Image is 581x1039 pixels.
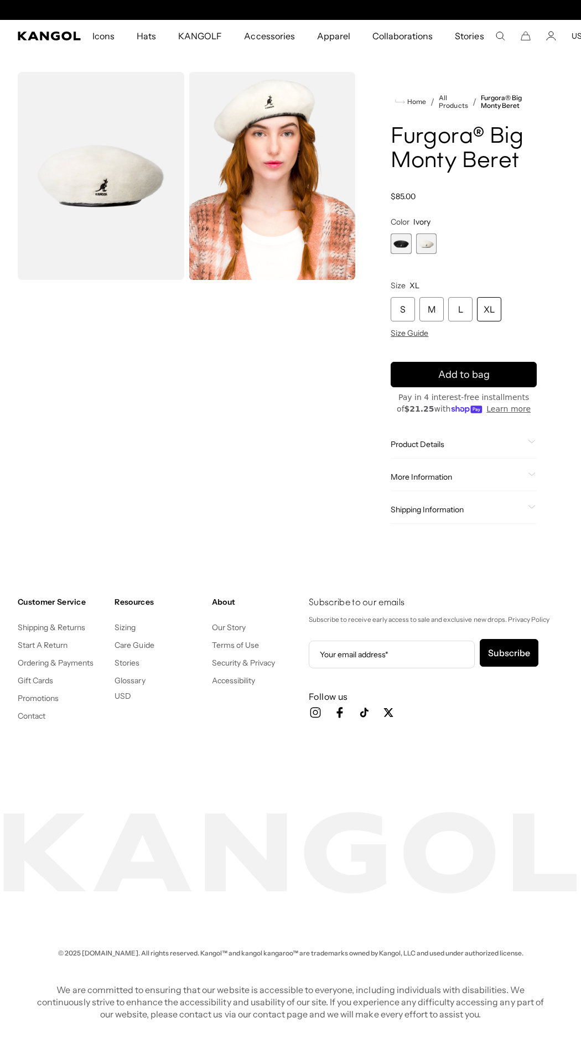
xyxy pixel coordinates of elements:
[212,622,246,632] a: Our Story
[18,72,355,280] product-gallery: Gallery Viewer
[212,640,259,650] a: Terms of Use
[546,31,556,41] a: Account
[361,20,444,52] a: Collaborations
[448,297,473,321] div: L
[395,97,426,107] a: Home
[419,297,444,321] div: M
[18,622,86,632] a: Shipping & Returns
[495,31,505,41] summary: Search here
[391,297,415,321] div: S
[405,98,426,106] span: Home
[521,31,531,41] button: Cart
[92,20,115,52] span: Icons
[391,505,523,515] span: Shipping Information
[391,472,523,482] span: More Information
[233,20,305,52] a: Accessories
[391,233,411,254] label: Black
[115,597,203,607] h4: Resources
[177,6,404,14] div: 1 of 2
[455,20,484,52] span: Stories
[309,597,563,609] h4: Subscribe to our emails
[391,217,409,227] span: Color
[309,614,563,626] p: Subscribe to receive early access to sale and exclusive new drops. Privacy Policy
[115,622,136,632] a: Sizing
[391,125,537,174] h1: Furgora® Big Monty Beret
[115,640,154,650] a: Care Guide
[481,94,537,110] a: Furgora® Big Monty Beret
[81,20,126,52] a: Icons
[18,676,53,685] a: Gift Cards
[444,20,495,52] a: Stories
[438,367,490,382] span: Add to bag
[372,20,433,52] span: Collaborations
[480,639,538,667] button: Subscribe
[18,640,68,650] a: Start A Return
[391,94,537,110] nav: breadcrumbs
[178,20,222,52] span: KANGOLF
[177,6,404,14] div: Announcement
[18,658,94,668] a: Ordering & Payments
[413,217,430,227] span: Ivory
[391,439,523,449] span: Product Details
[306,20,361,52] a: Apparel
[137,20,156,52] span: Hats
[391,280,406,290] span: Size
[416,233,437,254] label: Ivory
[426,95,434,108] li: /
[309,690,563,703] h3: Follow us
[212,676,255,685] a: Accessibility
[212,597,300,607] h4: About
[18,597,106,607] h4: Customer Service
[115,658,139,668] a: Stories
[317,20,350,52] span: Apparel
[244,20,294,52] span: Accessories
[477,297,501,321] div: XL
[167,20,233,52] a: KANGOLF
[34,984,547,1020] p: We are committed to ensuring that our website is accessible to everyone, including individuals wi...
[439,94,468,110] a: All Products
[409,280,419,290] span: XL
[126,20,167,52] a: Hats
[391,191,416,201] span: $85.00
[18,32,81,40] a: Kangol
[212,658,276,668] a: Security & Privacy
[189,72,355,280] img: ivory
[416,233,437,254] div: 2 of 2
[115,676,145,685] a: Glossary
[18,711,45,721] a: Contact
[391,233,411,254] div: 1 of 2
[468,95,476,108] li: /
[18,72,184,280] img: color-ivory
[18,693,59,703] a: Promotions
[391,362,537,387] button: Add to bag
[391,328,428,338] span: Size Guide
[115,691,131,701] button: USD
[177,6,404,14] slideshow-component: Announcement bar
